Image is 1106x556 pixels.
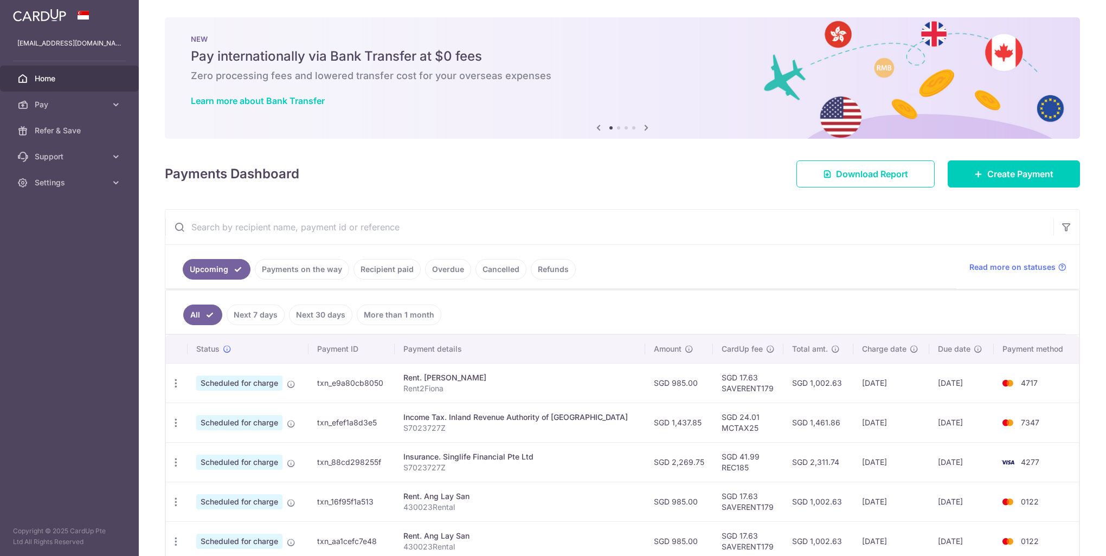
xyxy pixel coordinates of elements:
[645,442,713,482] td: SGD 2,269.75
[645,482,713,521] td: SGD 985.00
[191,48,1054,65] h5: Pay internationally via Bank Transfer at $0 fees
[783,363,853,403] td: SGD 1,002.63
[929,442,993,482] td: [DATE]
[308,335,395,363] th: Payment ID
[645,363,713,403] td: SGD 985.00
[35,151,106,162] span: Support
[191,95,325,106] a: Learn more about Bank Transfer
[654,344,681,354] span: Amount
[17,38,121,49] p: [EMAIL_ADDRESS][DOMAIN_NAME]
[403,491,636,502] div: Rent. Ang Lay San
[35,177,106,188] span: Settings
[929,363,993,403] td: [DATE]
[308,403,395,442] td: txn_efef1a8d3e5
[227,305,285,325] a: Next 7 days
[862,344,906,354] span: Charge date
[475,259,526,280] a: Cancelled
[403,423,636,434] p: S7023727Z
[1021,497,1039,506] span: 0122
[1021,378,1038,387] span: 4717
[531,259,576,280] a: Refunds
[997,495,1019,508] img: Bank Card
[357,305,441,325] a: More than 1 month
[403,412,636,423] div: Income Tax. Inland Revenue Authority of [GEOGRAPHIC_DATA]
[929,482,993,521] td: [DATE]
[425,259,471,280] a: Overdue
[183,305,222,325] a: All
[308,482,395,521] td: txn_16f95f1a513
[997,535,1019,548] img: Bank Card
[403,383,636,394] p: Rent2Fiona
[836,167,908,180] span: Download Report
[1021,418,1039,427] span: 7347
[645,403,713,442] td: SGD 1,437.85
[969,262,1056,273] span: Read more on statuses
[929,403,993,442] td: [DATE]
[853,363,930,403] td: [DATE]
[713,482,783,521] td: SGD 17.63 SAVERENT179
[35,125,106,136] span: Refer & Save
[796,160,935,188] a: Download Report
[13,9,66,22] img: CardUp
[994,335,1079,363] th: Payment method
[196,344,220,354] span: Status
[255,259,349,280] a: Payments on the way
[196,455,282,470] span: Scheduled for charge
[403,372,636,383] div: Rent. [PERSON_NAME]
[308,363,395,403] td: txn_e9a80cb8050
[997,416,1019,429] img: Bank Card
[289,305,352,325] a: Next 30 days
[1021,457,1039,467] span: 4277
[853,482,930,521] td: [DATE]
[165,164,299,184] h4: Payments Dashboard
[196,494,282,509] span: Scheduled for charge
[308,442,395,482] td: txn_88cd298255f
[165,210,1053,244] input: Search by recipient name, payment id or reference
[853,442,930,482] td: [DATE]
[403,531,636,541] div: Rent. Ang Lay San
[783,442,853,482] td: SGD 2,311.74
[196,376,282,391] span: Scheduled for charge
[35,73,106,84] span: Home
[395,335,645,363] th: Payment details
[997,377,1019,390] img: Bank Card
[987,167,1053,180] span: Create Payment
[403,451,636,462] div: Insurance. Singlife Financial Pte Ltd
[183,259,250,280] a: Upcoming
[969,262,1066,273] a: Read more on statuses
[853,403,930,442] td: [DATE]
[948,160,1080,188] a: Create Payment
[196,415,282,430] span: Scheduled for charge
[783,403,853,442] td: SGD 1,461.86
[783,482,853,521] td: SGD 1,002.63
[722,344,763,354] span: CardUp fee
[196,534,282,549] span: Scheduled for charge
[938,344,970,354] span: Due date
[713,363,783,403] td: SGD 17.63 SAVERENT179
[792,344,828,354] span: Total amt.
[403,502,636,513] p: 430023Rental
[1021,536,1039,546] span: 0122
[191,69,1054,82] h6: Zero processing fees and lowered transfer cost for your overseas expenses
[713,403,783,442] td: SGD 24.01 MCTAX25
[403,541,636,552] p: 430023Rental
[165,17,1080,139] img: Bank transfer banner
[191,35,1054,43] p: NEW
[997,456,1019,469] img: Bank Card
[35,99,106,110] span: Pay
[353,259,421,280] a: Recipient paid
[713,442,783,482] td: SGD 41.99 REC185
[403,462,636,473] p: S7023727Z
